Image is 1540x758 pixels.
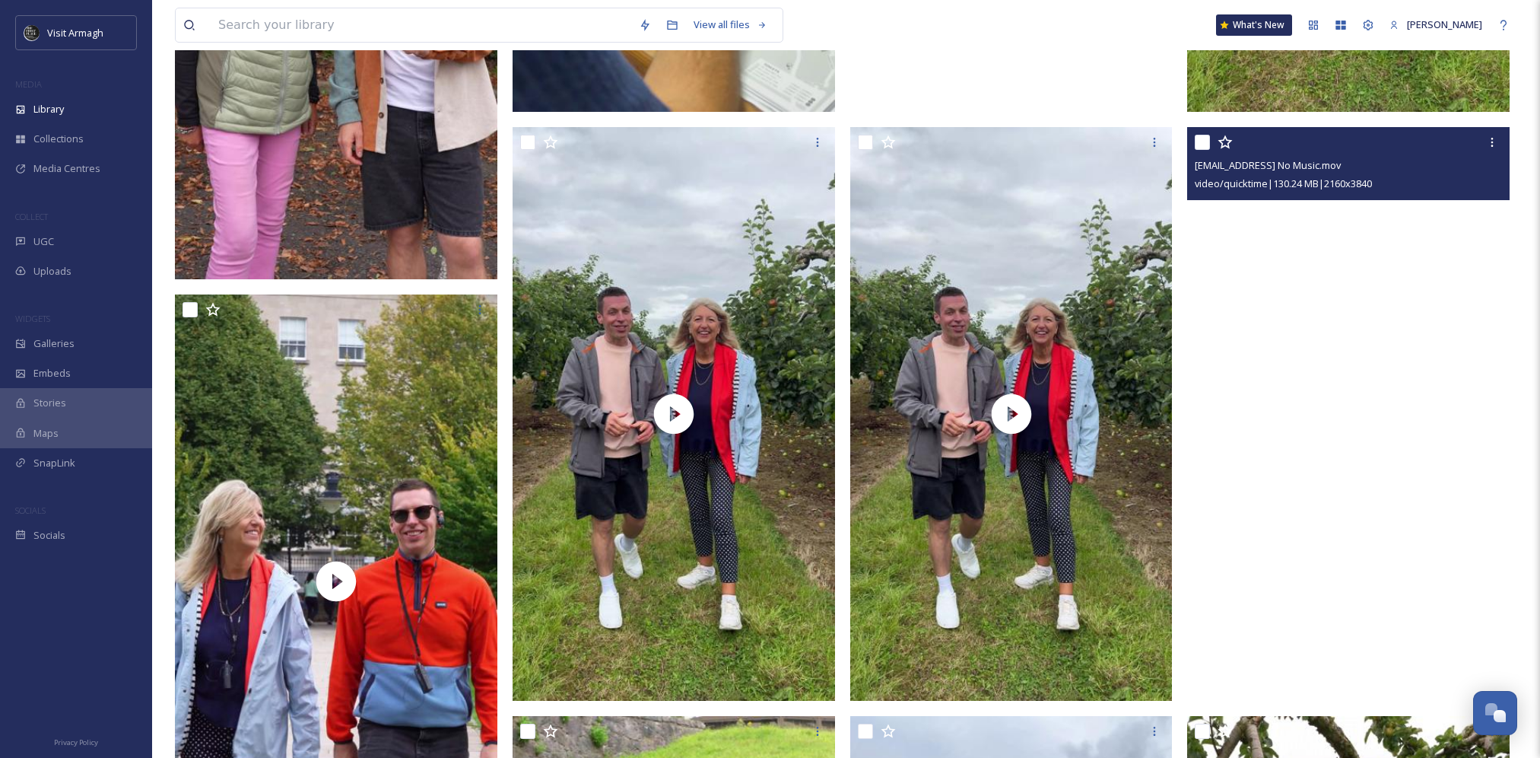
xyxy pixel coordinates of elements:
span: MEDIA [15,78,42,90]
input: Search your library [211,8,631,42]
span: Collections [33,132,84,146]
span: Embeds [33,366,71,381]
img: thumbnail [513,127,835,701]
span: Library [33,102,64,116]
span: Stories [33,396,66,410]
img: THE-FIRST-PLACE-VISIT-ARMAGH.COM-BLACK.jpg [24,25,40,40]
span: Uploads [33,264,71,279]
video: thewildatlantictraveller@outlook.com-Intro No Music.mov [1187,127,1510,701]
span: [PERSON_NAME] [1407,18,1482,31]
a: [PERSON_NAME] [1382,10,1490,40]
span: WIDGETS [15,313,50,324]
span: Visit Armagh [47,26,103,40]
span: SnapLink [33,456,75,470]
span: Media Centres [33,161,100,176]
a: View all files [686,10,775,40]
a: Privacy Policy [54,732,98,750]
span: Galleries [33,336,75,351]
span: Privacy Policy [54,737,98,747]
span: Socials [33,528,65,543]
span: [EMAIL_ADDRESS] No Music.mov [1195,158,1341,172]
button: Open Chat [1473,691,1517,735]
span: video/quicktime | 130.24 MB | 2160 x 3840 [1195,177,1372,190]
span: Maps [33,426,59,441]
span: UGC [33,234,54,249]
img: thumbnail [850,127,1173,701]
span: COLLECT [15,211,48,222]
a: What's New [1216,14,1292,36]
span: SOCIALS [15,505,46,516]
